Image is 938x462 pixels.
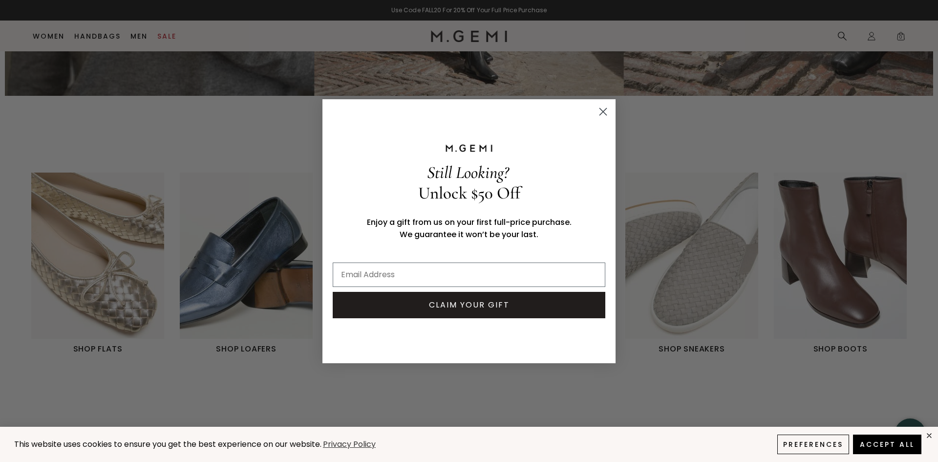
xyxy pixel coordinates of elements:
[321,439,377,451] a: Privacy Policy (opens in a new tab)
[595,103,612,120] button: Close dialog
[777,435,849,454] button: Preferences
[925,432,933,440] div: close
[14,439,321,450] span: This website uses cookies to ensure you get the best experience on our website.
[367,217,572,240] span: Enjoy a gift from us on your first full-price purchase. We guarantee it won’t be your last.
[853,435,921,454] button: Accept All
[418,183,520,203] span: Unlock $50 Off
[333,263,605,287] input: Email Address
[445,144,493,153] img: M.GEMI
[427,162,509,183] span: Still Looking?
[333,292,605,318] button: CLAIM YOUR GIFT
